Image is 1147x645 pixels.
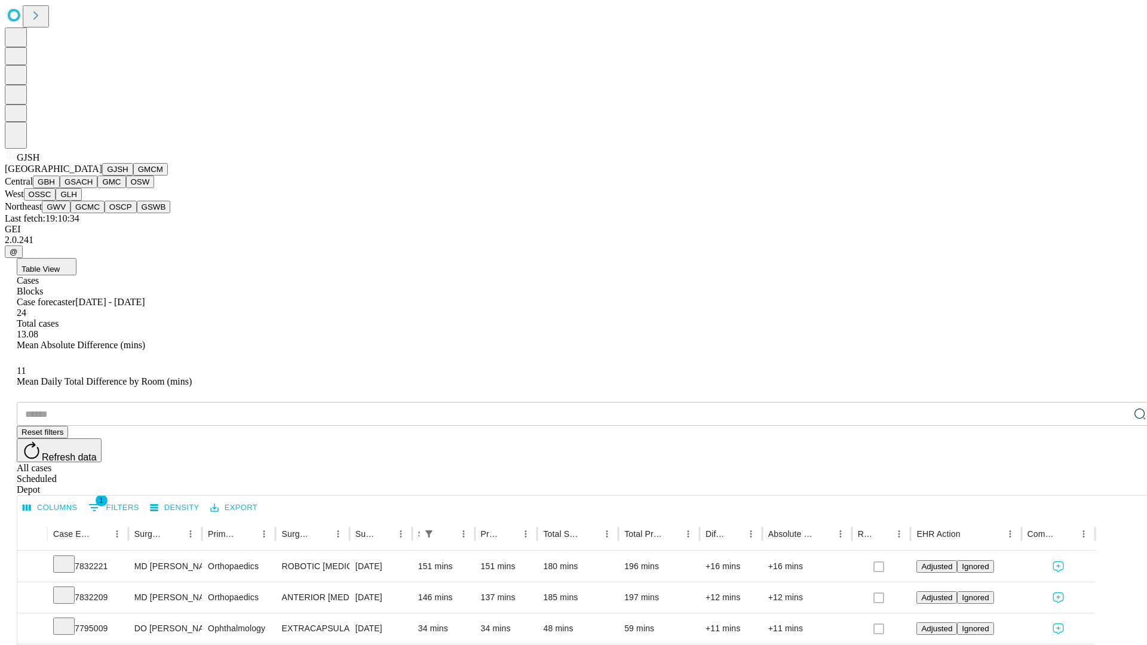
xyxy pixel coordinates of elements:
[599,526,615,542] button: Menu
[916,560,957,573] button: Adjusted
[281,529,311,539] div: Surgery Name
[455,526,472,542] button: Menu
[5,176,33,186] span: Central
[22,265,60,274] span: Table View
[957,560,993,573] button: Ignored
[33,176,60,188] button: GBH
[891,526,907,542] button: Menu
[418,529,419,539] div: Scheduled In Room Duration
[543,529,581,539] div: Total Scheduled Duration
[921,593,952,602] span: Adjusted
[134,529,164,539] div: Surgeon Name
[418,582,469,613] div: 146 mins
[421,526,437,542] div: 1 active filter
[5,164,102,174] span: [GEOGRAPHIC_DATA]
[102,163,133,176] button: GJSH
[17,329,38,339] span: 13.08
[56,188,81,201] button: GLH
[543,582,612,613] div: 185 mins
[17,258,76,275] button: Table View
[134,582,196,613] div: MD [PERSON_NAME] [PERSON_NAME]
[543,551,612,582] div: 180 mins
[1059,526,1075,542] button: Sort
[392,526,409,542] button: Menu
[10,247,18,256] span: @
[42,201,70,213] button: GWV
[355,582,406,613] div: [DATE]
[418,613,469,644] div: 34 mins
[957,622,993,635] button: Ignored
[23,619,41,640] button: Expand
[147,499,203,517] button: Density
[962,593,989,602] span: Ignored
[97,176,125,188] button: GMC
[921,624,952,633] span: Adjusted
[5,224,1142,235] div: GEI
[17,426,68,438] button: Reset filters
[481,529,500,539] div: Predicted In Room Duration
[208,582,269,613] div: Orthopaedics
[832,526,849,542] button: Menu
[962,526,979,542] button: Sort
[23,557,41,578] button: Expand
[517,526,534,542] button: Menu
[768,613,846,644] div: +11 mins
[5,189,24,199] span: West
[96,494,108,506] span: 1
[60,176,97,188] button: GSACH
[23,588,41,609] button: Expand
[481,582,532,613] div: 137 mins
[376,526,392,542] button: Sort
[17,318,59,328] span: Total cases
[17,308,26,318] span: 24
[5,213,79,223] span: Last fetch: 19:10:34
[768,582,846,613] div: +12 mins
[75,297,145,307] span: [DATE] - [DATE]
[134,613,196,644] div: DO [PERSON_NAME]
[256,526,272,542] button: Menu
[17,376,192,386] span: Mean Daily Total Difference by Room (mins)
[355,613,406,644] div: [DATE]
[53,582,122,613] div: 7832209
[1028,529,1057,539] div: Comments
[85,498,142,517] button: Show filters
[281,582,343,613] div: ANTERIOR [MEDICAL_DATA] TOTAL HIP
[355,529,375,539] div: Surgery Date
[418,551,469,582] div: 151 mins
[17,297,75,307] span: Case forecaster
[53,551,122,582] div: 7832221
[207,499,260,517] button: Export
[1002,526,1019,542] button: Menu
[355,551,406,582] div: [DATE]
[726,526,743,542] button: Sort
[137,201,171,213] button: GSWB
[501,526,517,542] button: Sort
[962,624,989,633] span: Ignored
[330,526,346,542] button: Menu
[165,526,182,542] button: Sort
[182,526,199,542] button: Menu
[17,438,102,462] button: Refresh data
[768,551,846,582] div: +16 mins
[17,340,145,350] span: Mean Absolute Difference (mins)
[706,551,756,582] div: +16 mins
[706,613,756,644] div: +11 mins
[768,529,814,539] div: Absolute Difference
[624,551,694,582] div: 196 mins
[543,613,612,644] div: 48 mins
[680,526,697,542] button: Menu
[70,201,105,213] button: GCMC
[743,526,759,542] button: Menu
[126,176,155,188] button: OSW
[916,591,957,604] button: Adjusted
[858,529,873,539] div: Resolved in EHR
[916,529,960,539] div: EHR Action
[624,582,694,613] div: 197 mins
[5,235,1142,245] div: 2.0.241
[1075,526,1092,542] button: Menu
[53,529,91,539] div: Case Epic Id
[134,551,196,582] div: MD [PERSON_NAME] [PERSON_NAME]
[281,613,343,644] div: EXTRACAPSULAR CATARACT REMOVAL WITH [MEDICAL_DATA]
[281,551,343,582] div: ROBOTIC [MEDICAL_DATA] KNEE TOTAL
[239,526,256,542] button: Sort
